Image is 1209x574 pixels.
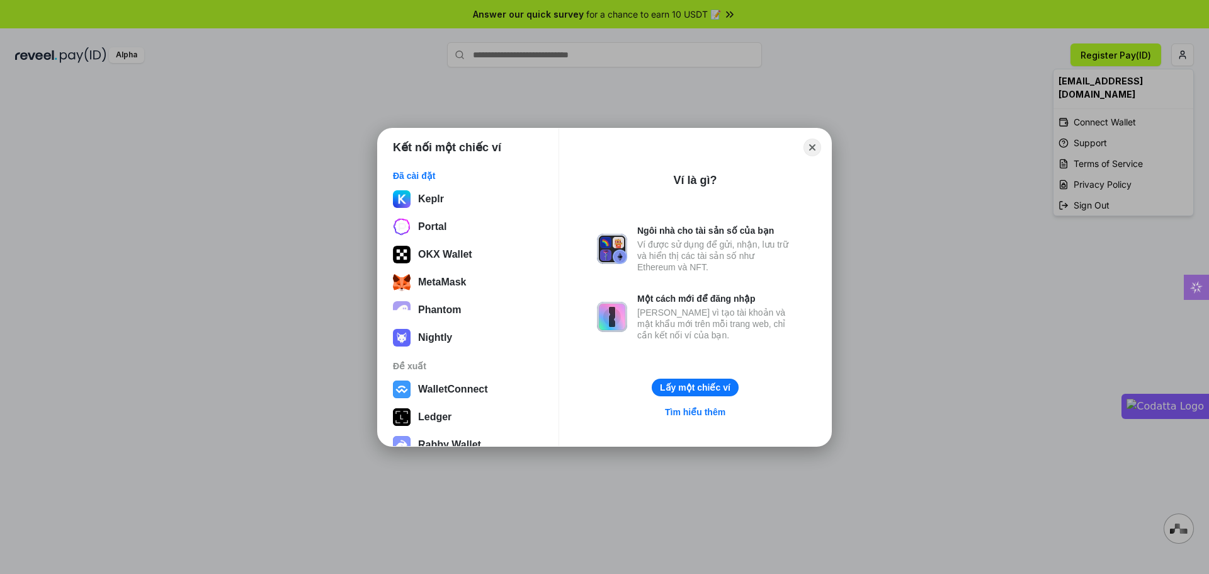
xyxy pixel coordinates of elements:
[418,439,481,451] div: Rabby Wallet
[665,406,725,418] div: Tìm hiểu thêm
[389,325,547,350] button: Nightly
[657,404,733,420] a: Tìm hiểu thêm
[418,193,444,205] div: Keplr
[389,187,547,212] button: Keplr
[418,304,461,316] div: Phantom
[637,225,793,236] div: Ngôi nhà cho tài sản số của bạn
[597,302,627,332] img: svg+xml,%3Csvg%20xmlns%3D%22http%3A%2F%2Fwww.w3.org%2F2000%2Fsvg%22%20fill%3D%22none%22%20viewBox...
[418,411,451,423] div: Ledger
[393,329,411,347] img: svg+xml;base64,PD94bWwgdmVyc2lvbj0iMS4wIiBlbmNvZGluZz0idXRmLTgiPz4NCjwhLS0gR2VuZXJhdG9yOiBBZG9iZS...
[660,382,730,393] div: Lấy một chiếc ví
[673,173,717,188] div: Ví là gì?
[389,270,547,295] button: MetaMask
[637,293,793,304] div: Một cách mới để đăng nhập
[389,214,547,239] button: Portal
[393,360,543,372] div: Đề xuất
[393,436,411,454] img: svg+xml,%3Csvg%20xmlns%3D%22http%3A%2F%2Fwww.w3.org%2F2000%2Fsvg%22%20fill%3D%22none%22%20viewBox...
[389,297,547,323] button: Phantom
[389,377,547,402] button: WalletConnect
[418,332,452,343] div: Nightly
[393,140,501,155] h1: Kết nối một chiếc ví
[389,405,547,430] button: Ledger
[393,170,543,181] div: Đã cài đặt
[393,301,411,319] img: epq2vO3P5aLWl15yRS7Q49p1fHTx2Sgh99jU3kfXv7cnPATIVQHAx5oQs66JWv3SWEjHOsb3kKgmE5WNBxBId7C8gm8wEgOvz...
[803,139,821,156] button: Close
[393,408,411,426] img: svg+xml,%3Csvg%20xmlns%3D%22http%3A%2F%2Fwww.w3.org%2F2000%2Fsvg%22%20width%3D%2228%22%20height%3...
[418,249,472,260] div: OKX Wallet
[393,218,411,236] img: svg+xml;base64,PHN2ZyB3aWR0aD0iMjYiIGhlaWdodD0iMjYiIHZpZXdCb3g9IjAgMCAyNiAyNiIgZmlsbD0ibm9uZSIgeG...
[597,234,627,264] img: svg+xml,%3Csvg%20xmlns%3D%22http%3A%2F%2Fwww.w3.org%2F2000%2Fsvg%22%20fill%3D%22none%22%20viewBox...
[389,432,547,457] button: Rabby Wallet
[418,384,488,395] div: WalletConnect
[637,239,793,273] div: Ví được sử dụng để gửi, nhận, lưu trữ và hiển thị các tài sản số như Ethereum và NFT.
[652,379,739,396] button: Lấy một chiếc ví
[418,221,446,232] div: Portal
[637,307,793,341] div: [PERSON_NAME] vì tạo tài khoản và mật khẩu mới trên mỗi trang web, chỉ cần kết nối ví của bạn.
[389,242,547,267] button: OKX Wallet
[393,190,411,208] img: ByMCUfJCc2WaAAAAAElFTkSuQmCC
[393,246,411,263] img: 5VZ71FV6L7PA3gg3tXrdQ+DgLhC+75Wq3no69P3MC0NFQpx2lL04Ql9gHK1bRDjsSBIvScBnDTk1WrlGIZBorIDEYJj+rhdgn...
[418,277,466,288] div: MetaMask
[393,273,411,291] img: svg+xml;base64,PHN2ZyB3aWR0aD0iMzUiIGhlaWdodD0iMzQiIHZpZXdCb3g9IjAgMCAzNSAzNCIgZmlsbD0ibm9uZSIgeG...
[393,381,411,398] img: svg+xml,%3Csvg%20width%3D%2228%22%20height%3D%2228%22%20viewBox%3D%220%200%2028%2028%22%20fill%3D...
